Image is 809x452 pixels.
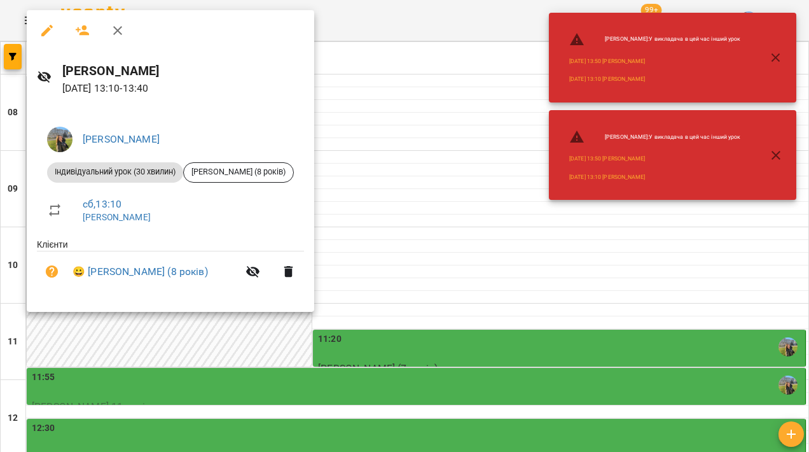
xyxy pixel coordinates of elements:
a: [DATE] 13:10 [PERSON_NAME] [569,173,645,181]
a: 😀 [PERSON_NAME] (8 років) [73,264,208,279]
div: [PERSON_NAME] (8 років) [183,162,294,183]
p: [DATE] 13:10 - 13:40 [62,81,304,96]
a: [DATE] 13:10 [PERSON_NAME] [569,75,645,83]
a: [PERSON_NAME] [83,212,151,222]
a: [DATE] 13:50 [PERSON_NAME] [569,155,645,163]
a: [DATE] 13:50 [PERSON_NAME] [569,57,645,66]
ul: Клієнти [37,238,304,297]
a: сб , 13:10 [83,198,121,210]
img: f0a73d492ca27a49ee60cd4b40e07bce.jpeg [47,127,73,152]
li: [PERSON_NAME] : У викладача в цей час інший урок [559,124,750,150]
button: Візит ще не сплачено. Додати оплату? [37,257,67,287]
span: [PERSON_NAME] (8 років) [184,166,293,178]
li: [PERSON_NAME] : У викладача в цей час інший урок [559,27,750,52]
a: [PERSON_NAME] [83,133,160,145]
span: Індивідуальний урок (30 хвилин) [47,166,183,178]
h6: [PERSON_NAME] [62,61,304,81]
